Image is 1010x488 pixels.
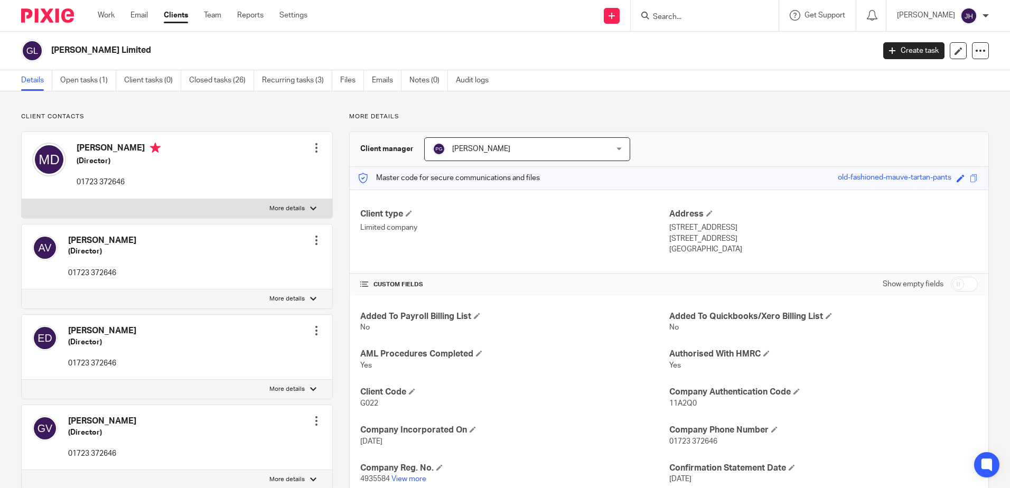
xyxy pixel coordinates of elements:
a: Emails [372,70,401,91]
h4: Added To Quickbooks/Xero Billing List [669,311,978,322]
h2: [PERSON_NAME] Limited [51,45,704,56]
span: No [669,324,679,331]
img: svg%3E [32,235,58,260]
h4: Authorised With HMRC [669,349,978,360]
h4: Client type [360,209,669,220]
a: Create task [883,42,944,59]
h4: Company Reg. No. [360,463,669,474]
h4: [PERSON_NAME] [68,325,136,336]
h4: AML Procedures Completed [360,349,669,360]
p: More details [349,112,989,121]
img: Pixie [21,8,74,23]
a: Open tasks (1) [60,70,116,91]
h4: [PERSON_NAME] [68,416,136,427]
p: 01723 372646 [68,268,136,278]
a: Reports [237,10,264,21]
p: [GEOGRAPHIC_DATA] [669,244,978,255]
h4: Company Incorporated On [360,425,669,436]
span: Yes [669,362,681,369]
h4: Address [669,209,978,220]
h4: Added To Payroll Billing List [360,311,669,322]
h4: Company Authentication Code [669,387,978,398]
p: 01723 372646 [68,448,136,459]
input: Search [652,13,747,22]
img: svg%3E [960,7,977,24]
a: Files [340,70,364,91]
p: [STREET_ADDRESS] [669,233,978,244]
h3: Client manager [360,144,414,154]
span: [DATE] [360,438,382,445]
a: Closed tasks (26) [189,70,254,91]
span: G022 [360,400,378,407]
p: Limited company [360,222,669,233]
span: 4935584 [360,475,390,483]
span: Get Support [805,12,845,19]
h4: CUSTOM FIELDS [360,280,669,289]
label: Show empty fields [883,279,943,289]
p: Master code for secure communications and files [358,173,540,183]
p: [STREET_ADDRESS] [669,222,978,233]
img: svg%3E [32,416,58,441]
img: svg%3E [32,143,66,176]
a: Details [21,70,52,91]
a: Recurring tasks (3) [262,70,332,91]
a: Team [204,10,221,21]
p: 01723 372646 [68,358,136,369]
p: More details [269,204,305,213]
h5: (Director) [77,156,161,166]
h4: Company Phone Number [669,425,978,436]
h5: (Director) [68,246,136,257]
span: [PERSON_NAME] [452,145,510,153]
h4: [PERSON_NAME] [77,143,161,156]
a: Clients [164,10,188,21]
img: svg%3E [32,325,58,351]
p: [PERSON_NAME] [897,10,955,21]
span: No [360,324,370,331]
h5: (Director) [68,337,136,348]
p: 01723 372646 [77,177,161,187]
p: More details [269,475,305,484]
span: Yes [360,362,372,369]
h4: [PERSON_NAME] [68,235,136,246]
a: Audit logs [456,70,497,91]
a: Email [130,10,148,21]
h4: Confirmation Statement Date [669,463,978,474]
a: View more [391,475,426,483]
img: svg%3E [21,40,43,62]
span: [DATE] [669,475,691,483]
span: 01723 372646 [669,438,717,445]
p: More details [269,295,305,303]
img: svg%3E [433,143,445,155]
p: More details [269,385,305,393]
a: Client tasks (0) [124,70,181,91]
div: old-fashioned-mauve-tartan-pants [838,172,951,184]
span: 11A2Q0 [669,400,697,407]
h5: (Director) [68,427,136,438]
h4: Client Code [360,387,669,398]
a: Work [98,10,115,21]
i: Primary [150,143,161,153]
p: Client contacts [21,112,333,121]
a: Notes (0) [409,70,448,91]
a: Settings [279,10,307,21]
